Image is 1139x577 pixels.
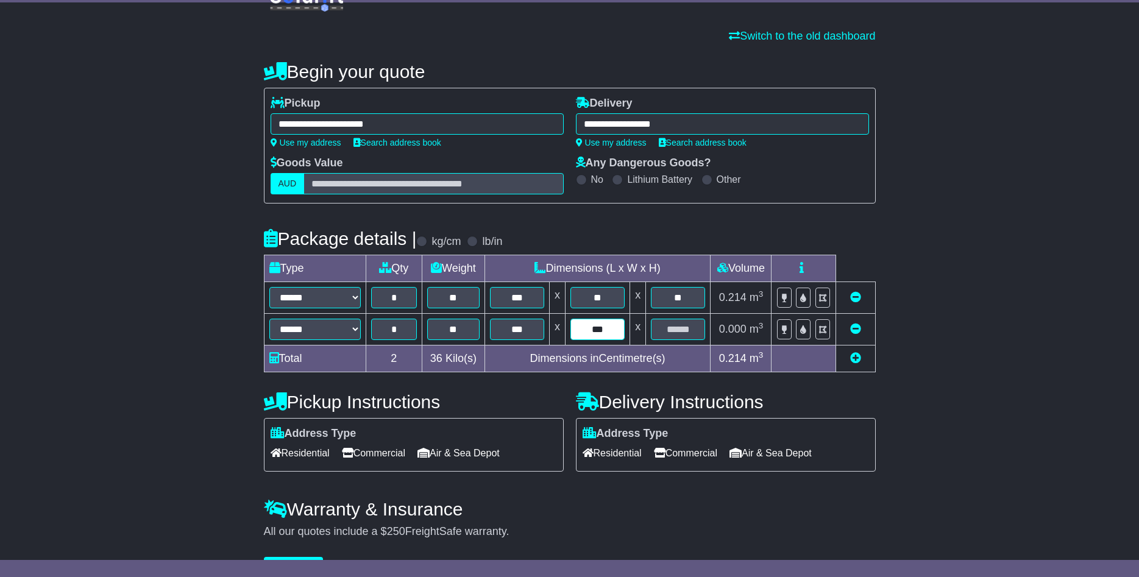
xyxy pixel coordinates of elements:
[422,255,485,282] td: Weight
[627,174,692,185] label: Lithium Battery
[271,173,305,194] label: AUD
[591,174,603,185] label: No
[387,525,405,537] span: 250
[431,235,461,249] label: kg/cm
[576,157,711,170] label: Any Dangerous Goods?
[271,138,341,147] a: Use my address
[549,314,565,345] td: x
[659,138,747,147] a: Search address book
[264,525,876,539] div: All our quotes include a $ FreightSafe warranty.
[482,235,502,249] label: lb/in
[264,392,564,412] h4: Pickup Instructions
[630,314,646,345] td: x
[654,444,717,462] span: Commercial
[759,321,764,330] sup: 3
[576,392,876,412] h4: Delivery Instructions
[366,345,422,372] td: 2
[484,255,711,282] td: Dimensions (L x W x H)
[750,323,764,335] span: m
[711,255,772,282] td: Volume
[759,289,764,299] sup: 3
[576,97,633,110] label: Delivery
[264,499,876,519] h4: Warranty & Insurance
[750,352,764,364] span: m
[271,157,343,170] label: Goods Value
[366,255,422,282] td: Qty
[271,97,321,110] label: Pickup
[850,323,861,335] a: Remove this item
[719,291,747,303] span: 0.214
[417,444,500,462] span: Air & Sea Depot
[717,174,741,185] label: Other
[484,345,711,372] td: Dimensions in Centimetre(s)
[630,282,646,314] td: x
[264,255,366,282] td: Type
[719,352,747,364] span: 0.214
[759,350,764,359] sup: 3
[583,427,669,441] label: Address Type
[353,138,441,147] a: Search address book
[264,228,417,249] h4: Package details |
[271,427,357,441] label: Address Type
[264,62,876,82] h4: Begin your quote
[576,138,647,147] a: Use my address
[729,444,812,462] span: Air & Sea Depot
[850,291,861,303] a: Remove this item
[271,444,330,462] span: Residential
[549,282,565,314] td: x
[430,352,442,364] span: 36
[750,291,764,303] span: m
[719,323,747,335] span: 0.000
[264,345,366,372] td: Total
[850,352,861,364] a: Add new item
[422,345,485,372] td: Kilo(s)
[583,444,642,462] span: Residential
[342,444,405,462] span: Commercial
[729,30,875,42] a: Switch to the old dashboard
